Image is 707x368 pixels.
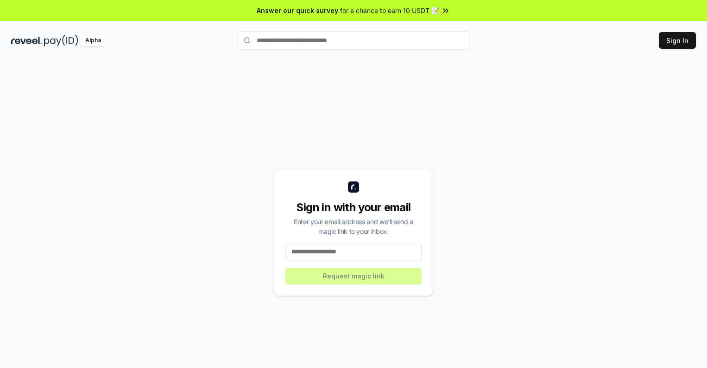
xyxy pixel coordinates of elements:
[348,181,359,193] img: logo_small
[11,35,42,46] img: reveel_dark
[285,200,422,215] div: Sign in with your email
[44,35,78,46] img: pay_id
[659,32,696,49] button: Sign In
[285,217,422,236] div: Enter your email address and we’ll send a magic link to your inbox.
[257,6,338,15] span: Answer our quick survey
[340,6,439,15] span: for a chance to earn 10 USDT 📝
[80,35,106,46] div: Alpha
